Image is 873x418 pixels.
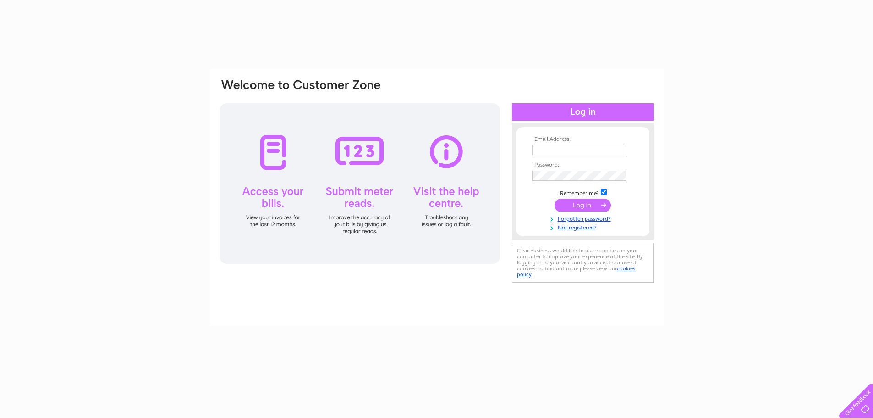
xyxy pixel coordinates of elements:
input: Submit [555,199,611,212]
td: Remember me? [530,188,636,197]
div: Clear Business would like to place cookies on your computer to improve your experience of the sit... [512,243,654,283]
a: Not registered? [532,223,636,231]
a: cookies policy [517,265,635,278]
a: Forgotten password? [532,214,636,223]
th: Password: [530,162,636,168]
th: Email Address: [530,136,636,143]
